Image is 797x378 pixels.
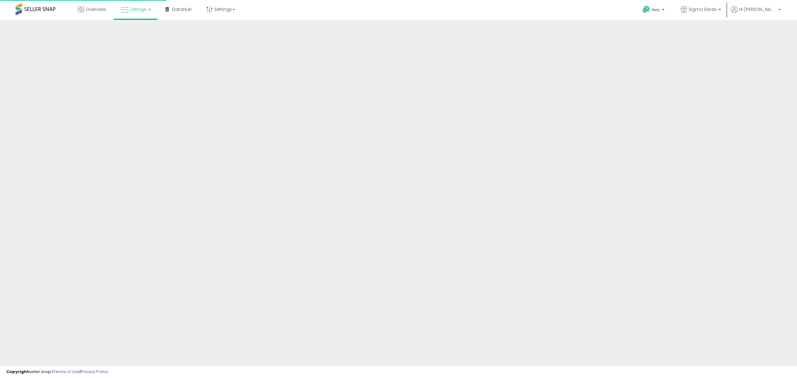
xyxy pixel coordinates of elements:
[642,6,650,13] i: Get Help
[739,6,776,12] span: Hi [PERSON_NAME]
[652,7,660,12] span: Help
[172,6,192,12] span: DataHub
[731,6,781,20] a: Hi [PERSON_NAME]
[689,6,717,12] span: Sigma Deals
[638,1,671,20] a: Help
[86,6,106,12] span: Overview
[130,6,146,12] span: Listings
